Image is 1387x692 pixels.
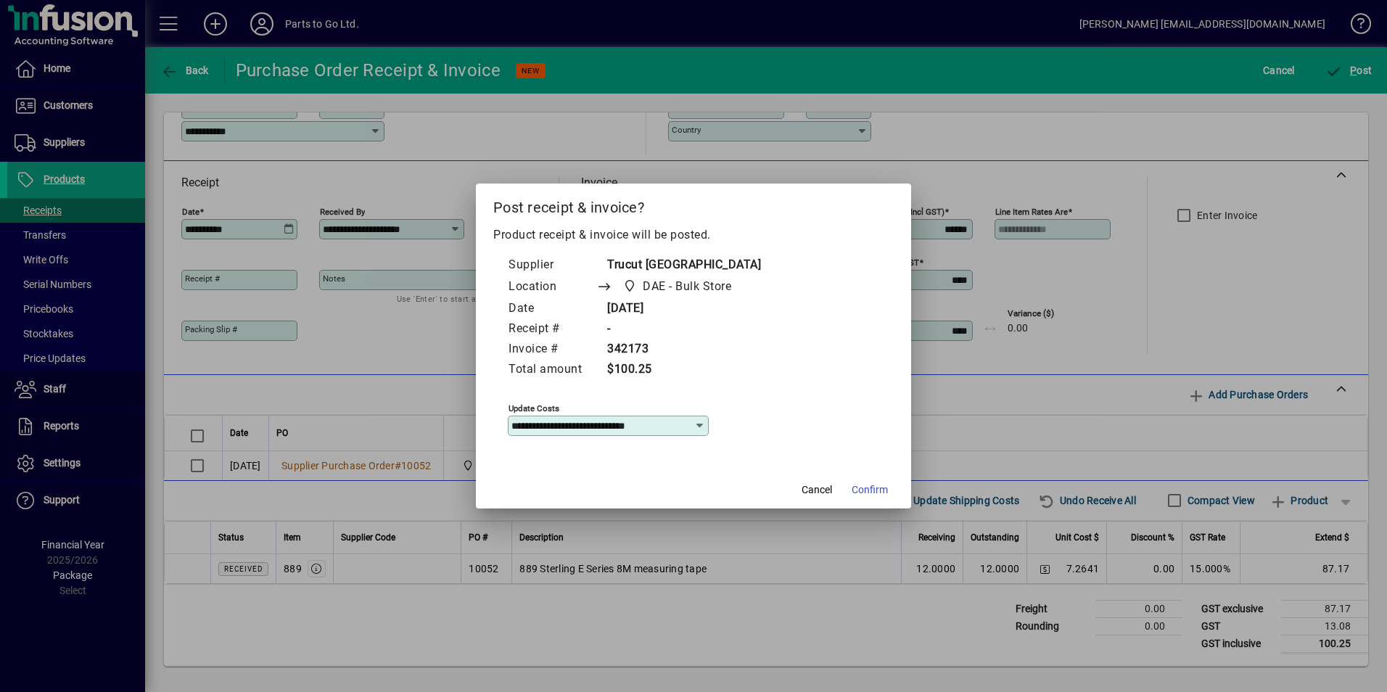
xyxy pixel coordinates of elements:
td: [DATE] [596,299,761,319]
td: Receipt # [508,319,596,339]
td: 342173 [596,339,761,360]
td: Location [508,276,596,299]
span: DAE - Bulk Store [619,276,737,297]
span: Confirm [852,482,888,498]
span: Cancel [802,482,832,498]
span: DAE - Bulk Store [643,278,731,295]
td: Total amount [508,360,596,380]
mat-label: Update costs [509,403,559,413]
td: Supplier [508,255,596,276]
td: Date [508,299,596,319]
button: Cancel [794,477,840,503]
td: Trucut [GEOGRAPHIC_DATA] [596,255,761,276]
button: Confirm [846,477,894,503]
td: $100.25 [596,360,761,380]
td: Invoice # [508,339,596,360]
p: Product receipt & invoice will be posted. [493,226,894,244]
h2: Post receipt & invoice? [476,184,911,226]
td: - [596,319,761,339]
